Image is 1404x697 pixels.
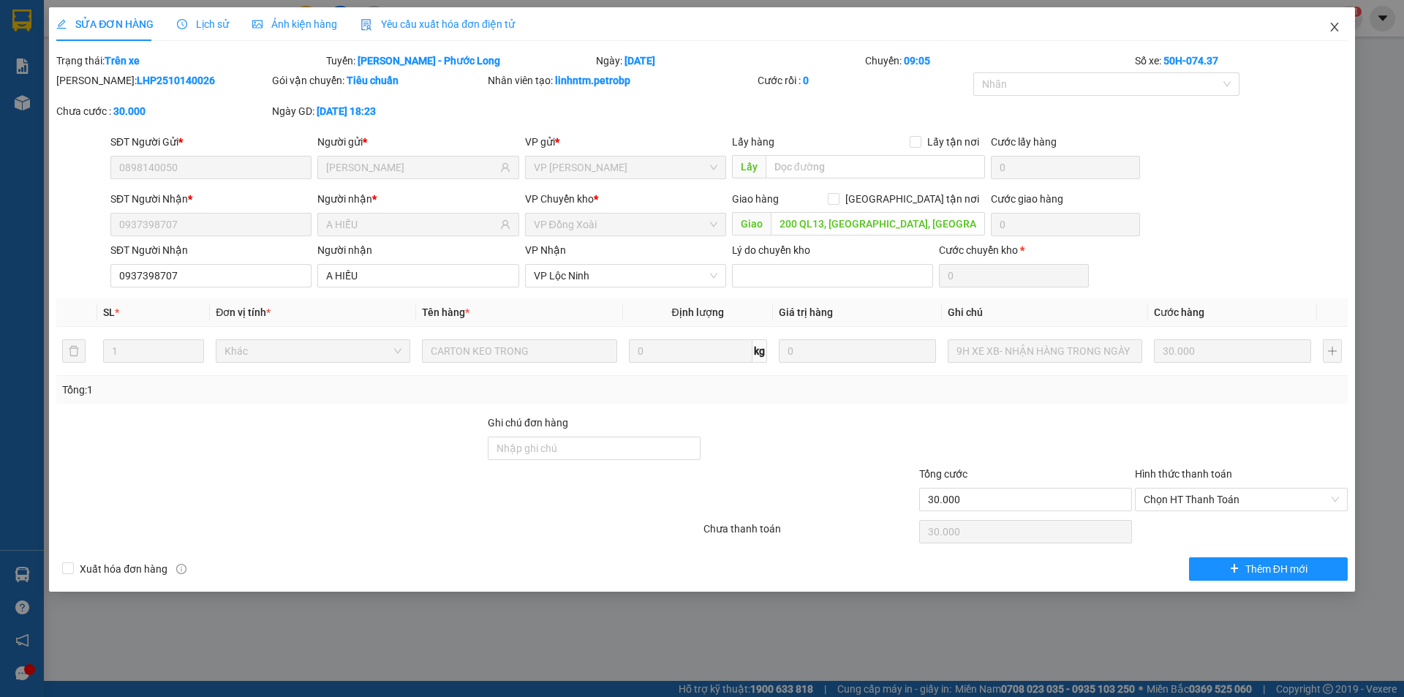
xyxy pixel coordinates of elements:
span: Giao hàng [732,193,779,205]
label: Ghi chú đơn hàng [488,417,568,429]
b: [PERSON_NAME] - Phước Long [358,55,500,67]
img: icon [361,19,372,31]
input: Dọc đường [771,212,985,236]
span: VP Lộc Ninh [534,265,717,287]
span: Chọn HT Thanh Toán [1144,489,1339,510]
div: Tổng: 1 [62,382,542,398]
b: [DATE] 18:23 [317,105,376,117]
div: Người nhận [317,242,518,258]
div: Cước rồi : [758,72,970,88]
span: clock-circle [177,19,187,29]
b: 50H-074.37 [1163,55,1218,67]
div: SĐT Người Nhận [110,242,312,258]
span: Thêm ĐH mới [1245,561,1307,577]
span: edit [56,19,67,29]
button: plusThêm ĐH mới [1189,557,1348,581]
th: Ghi chú [942,298,1148,327]
div: SĐT Người Gửi [110,134,312,150]
div: Ngày: [595,53,864,69]
div: SĐT Người Nhận [110,191,312,207]
span: info-circle [176,564,186,574]
input: Dọc đường [766,155,985,178]
button: plus [1323,339,1342,363]
div: VP Nhận [525,242,726,258]
div: Gói vận chuyển: [272,72,485,88]
div: Nhân viên tạo: [488,72,755,88]
input: Ghi Chú [948,339,1142,363]
input: Tên người nhận [326,216,497,233]
label: Cước giao hàng [991,193,1063,205]
span: user [500,162,510,173]
div: Trạng thái: [55,53,325,69]
input: Ghi chú đơn hàng [488,437,701,460]
span: [GEOGRAPHIC_DATA] tận nơi [839,191,985,207]
input: Tên người gửi [326,159,497,176]
span: Lấy hàng [732,136,774,148]
div: [PERSON_NAME]: [56,72,269,88]
div: Người gửi [317,134,518,150]
span: SỬA ĐƠN HÀNG [56,18,154,30]
span: VP Đồng Xoài [534,214,717,236]
span: Đơn vị tính [216,306,271,318]
span: close [1329,21,1340,33]
input: 0 [779,339,936,363]
span: Cước hàng [1154,306,1204,318]
span: Yêu cầu xuất hóa đơn điện tử [361,18,515,30]
div: Cước chuyển kho [939,242,1088,258]
b: 09:05 [904,55,930,67]
span: picture [252,19,263,29]
span: Tổng cước [919,468,967,480]
span: Khác [224,340,401,362]
span: plus [1229,563,1239,575]
div: VP gửi [525,134,726,150]
b: Trên xe [105,55,140,67]
button: delete [62,339,86,363]
input: VD: Bàn, Ghế [422,339,616,363]
span: Giao [732,212,771,236]
div: Người nhận [317,191,518,207]
input: Cước giao hàng [991,213,1140,236]
span: VP Lê Hồng Phong [534,157,717,178]
span: Xuất hóa đơn hàng [74,561,173,577]
div: Tuyến: [325,53,595,69]
b: linhntm.petrobp [555,75,630,86]
div: Lý do chuyển kho [732,242,933,258]
span: kg [752,339,767,363]
b: LHP2510140026 [137,75,215,86]
button: Close [1314,7,1355,48]
input: Cước lấy hàng [991,156,1140,179]
div: Chưa thanh toán [702,521,918,546]
span: Giá trị hàng [779,306,833,318]
div: Chuyến: [864,53,1133,69]
span: Lịch sử [177,18,229,30]
span: Lấy [732,155,766,178]
b: Tiêu chuẩn [347,75,399,86]
b: 30.000 [113,105,146,117]
input: 0 [1154,339,1311,363]
b: [DATE] [624,55,655,67]
div: Số xe: [1133,53,1349,69]
div: Chưa cước : [56,103,269,119]
b: 0 [803,75,809,86]
label: Hình thức thanh toán [1135,468,1232,480]
div: Ngày GD: [272,103,485,119]
span: Lấy tận nơi [921,134,985,150]
span: user [500,219,510,230]
span: VP Chuyển kho [525,193,594,205]
span: Tên hàng [422,306,469,318]
span: Ảnh kiện hàng [252,18,337,30]
label: Cước lấy hàng [991,136,1057,148]
span: SL [103,306,115,318]
span: Định lượng [672,306,724,318]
